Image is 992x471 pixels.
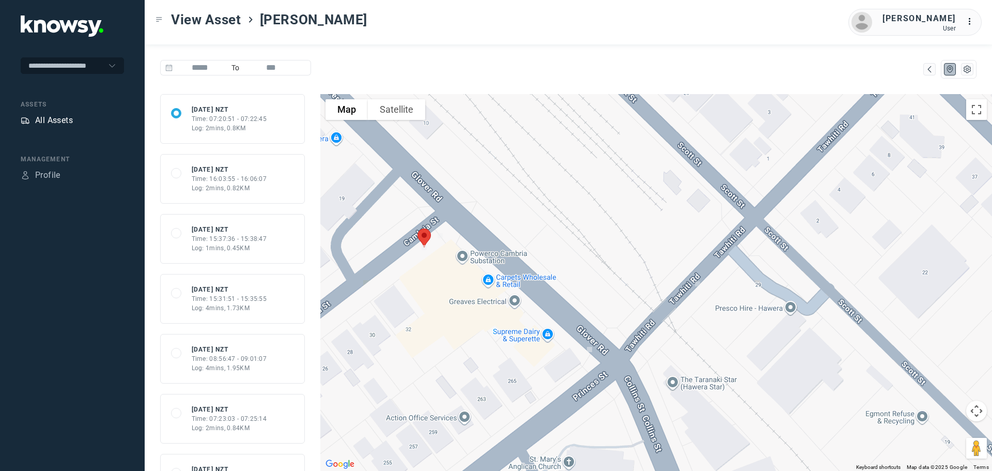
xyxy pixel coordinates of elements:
div: > [246,16,255,24]
img: Google [323,458,357,471]
span: To [227,60,244,75]
div: Time: 08:56:47 - 09:01:07 [192,354,267,363]
a: ProfileProfile [21,169,60,181]
div: : [966,16,979,28]
tspan: ... [967,18,977,25]
div: Profile [21,171,30,180]
div: Log: 4mins, 1.73KM [192,303,267,313]
div: Time: 16:03:55 - 16:06:07 [192,174,267,184]
div: Log: 2mins, 0.82KM [192,184,267,193]
div: Time: 07:23:03 - 07:25:14 [192,414,267,423]
div: Time: 15:37:36 - 15:38:47 [192,234,267,244]
span: [PERSON_NAME] [260,10,367,29]
a: AssetsAll Assets [21,114,73,127]
div: Assets [21,100,124,109]
div: Assets [21,116,30,125]
a: Open this area in Google Maps (opens a new window) [323,458,357,471]
button: Drag Pegman onto the map to open Street View [966,438,987,459]
div: [DATE] NZT [192,105,267,114]
div: [DATE] NZT [192,405,267,414]
span: Map data ©2025 Google [907,464,967,470]
div: Map [946,65,955,74]
button: Show street map [326,99,368,120]
div: Map [925,65,934,74]
div: Profile [35,169,60,181]
div: All Assets [35,114,73,127]
div: List [963,65,972,74]
div: [DATE] NZT [192,225,267,234]
button: Keyboard shortcuts [856,464,901,471]
a: Terms (opens in new tab) [973,464,989,470]
div: User [882,25,956,32]
div: Time: 07:20:51 - 07:22:45 [192,114,267,124]
div: [DATE] NZT [192,345,267,354]
button: Show satellite imagery [368,99,425,120]
div: Toggle Menu [156,16,163,23]
img: avatar.png [851,12,872,33]
div: [DATE] NZT [192,285,267,294]
div: : [966,16,979,29]
img: Application Logo [21,16,103,37]
div: [DATE] NZT [192,165,267,174]
div: [PERSON_NAME] [882,12,956,25]
div: Time: 15:31:51 - 15:35:55 [192,294,267,303]
div: Log: 2mins, 0.84KM [192,423,267,433]
div: Log: 1mins, 0.45KM [192,244,267,253]
span: View Asset [171,10,241,29]
div: Management [21,155,124,164]
div: Log: 2mins, 0.8KM [192,124,267,133]
div: Log: 4mins, 1.95KM [192,363,267,373]
button: Toggle fullscreen view [966,99,987,120]
button: Map camera controls [966,401,987,421]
